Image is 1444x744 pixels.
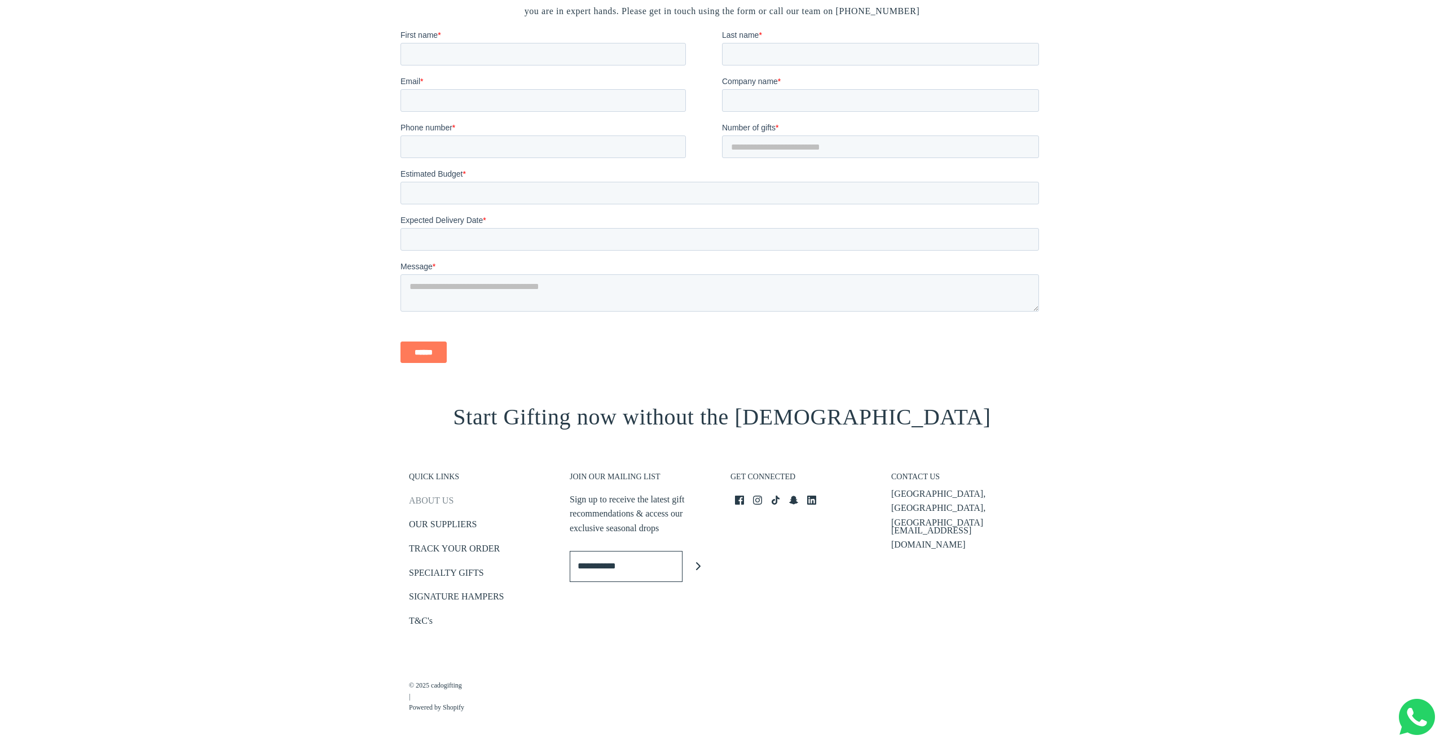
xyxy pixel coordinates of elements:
[409,614,433,632] a: T&C's
[409,541,500,560] a: TRACK YOUR ORDER
[409,680,464,691] a: © 2025 cadogifting
[400,29,1044,404] iframe: Form 0
[891,523,1035,552] p: [EMAIL_ADDRESS][DOMAIN_NAME]
[683,551,714,582] button: Join
[730,472,874,488] h3: GET CONNECTED
[409,702,464,713] a: Powered by Shopify
[453,404,990,430] span: Start Gifting now without the [DEMOGRAPHIC_DATA]
[570,472,714,488] h3: JOIN OUR MAILING LIST
[409,589,504,608] a: SIGNATURE HAMPERS
[891,472,1035,488] h3: CONTACT US
[570,492,714,536] p: Sign up to receive the latest gift recommendations & access our exclusive seasonal drops
[409,493,454,512] a: ABOUT US
[891,487,1035,530] p: [GEOGRAPHIC_DATA], [GEOGRAPHIC_DATA], [GEOGRAPHIC_DATA]
[409,669,464,713] p: |
[570,551,683,582] input: Enter email
[1399,699,1435,735] img: Whatsapp
[409,566,484,584] a: SPECIALTY GIFTS
[409,517,477,536] a: OUR SUPPLIERS
[409,472,553,488] h3: QUICK LINKS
